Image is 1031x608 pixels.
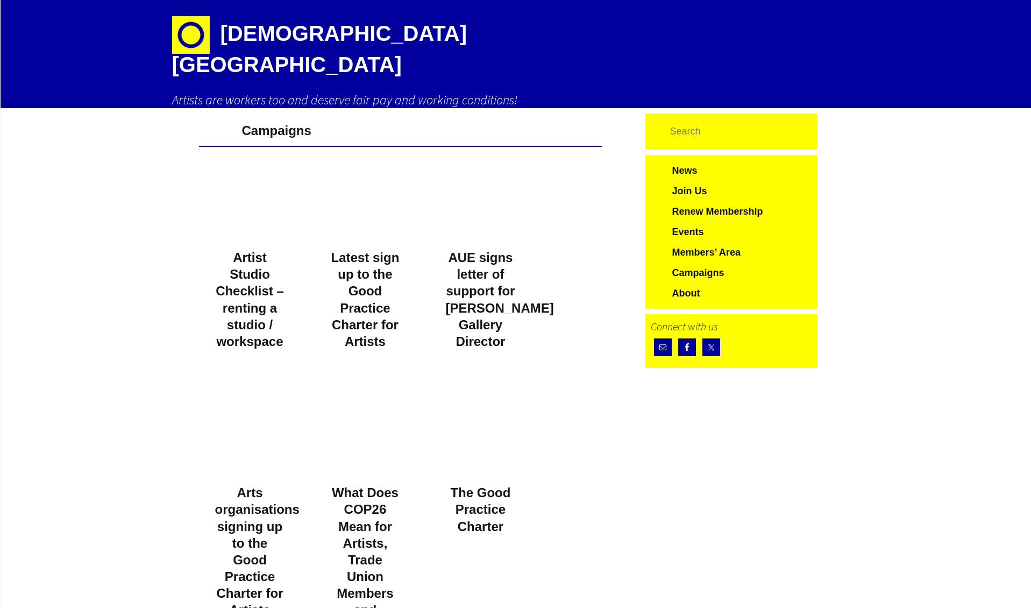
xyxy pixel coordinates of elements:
a: Latest sign up to the Good Practice Charter for Artists [331,250,400,349]
a: Artist Studio Checklist – renting a studio / workspace [216,250,284,349]
h2: Artists are workers too and deserve fair pay and working conditions! [172,91,861,108]
h3: Connect with us [651,320,812,333]
h1: Campaigns [204,124,597,148]
a: Campaigns [651,263,812,283]
a: Join Us [651,181,812,201]
a: News [651,160,812,181]
a: About [651,283,812,303]
a: The Good Practice Charter [450,485,510,533]
a: Events [651,222,812,242]
a: AUE signs letter of support for [PERSON_NAME] Gallery Director [445,250,553,349]
a: Renew Membership [651,201,812,222]
a: Members’ Area [651,242,812,263]
img: circle-e1448293145835.png [172,16,210,54]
